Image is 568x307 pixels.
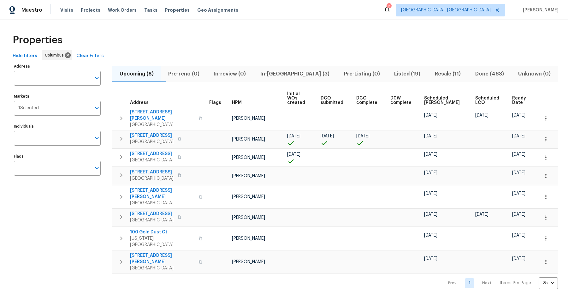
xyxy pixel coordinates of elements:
[14,64,101,68] label: Address
[512,256,525,261] span: [DATE]
[512,171,525,175] span: [DATE]
[74,50,106,62] button: Clear Filters
[257,69,333,78] span: In-[GEOGRAPHIC_DATA] (3)
[232,137,265,141] span: [PERSON_NAME]
[232,116,265,121] span: [PERSON_NAME]
[356,134,370,138] span: [DATE]
[130,139,174,145] span: [GEOGRAPHIC_DATA]
[512,191,525,196] span: [DATE]
[92,74,101,82] button: Open
[130,252,195,265] span: [STREET_ADDRESS][PERSON_NAME]
[232,236,265,241] span: [PERSON_NAME]
[232,174,265,178] span: [PERSON_NAME]
[130,211,174,217] span: [STREET_ADDRESS]
[130,235,195,248] span: [US_STATE][GEOGRAPHIC_DATA]
[14,124,101,128] label: Individuals
[475,212,488,217] span: [DATE]
[287,92,310,105] span: Initial WOs created
[475,113,488,117] span: [DATE]
[21,7,42,13] span: Maestro
[287,134,300,138] span: [DATE]
[210,69,249,78] span: In-review (0)
[92,134,101,142] button: Open
[13,52,37,60] span: Hide filters
[130,187,195,200] span: [STREET_ADDRESS][PERSON_NAME]
[14,94,101,98] label: Markets
[321,96,346,105] span: DCO submitted
[10,50,40,62] button: Hide filters
[232,260,265,264] span: [PERSON_NAME]
[472,69,507,78] span: Done (463)
[81,7,100,13] span: Projects
[424,113,437,117] span: [DATE]
[209,100,221,105] span: Flags
[42,50,72,60] div: Columbus
[515,69,554,78] span: Unknown (0)
[92,164,101,172] button: Open
[130,175,174,182] span: [GEOGRAPHIC_DATA]
[390,96,414,105] span: D0W complete
[321,134,334,138] span: [DATE]
[232,155,265,160] span: [PERSON_NAME]
[424,256,437,261] span: [DATE]
[424,212,437,217] span: [DATE]
[130,217,174,223] span: [GEOGRAPHIC_DATA]
[130,200,195,206] span: [GEOGRAPHIC_DATA]
[424,233,437,238] span: [DATE]
[165,7,190,13] span: Properties
[512,96,528,105] span: Ready Date
[287,152,300,157] span: [DATE]
[14,154,101,158] label: Flags
[424,171,437,175] span: [DATE]
[442,277,558,289] nav: Pagination Navigation
[431,69,464,78] span: Resale (11)
[144,8,157,12] span: Tasks
[92,104,101,112] button: Open
[424,191,437,196] span: [DATE]
[130,229,195,235] span: 100 Gold Dust Ct
[130,100,149,105] span: Address
[232,195,265,199] span: [PERSON_NAME]
[424,134,437,138] span: [DATE]
[232,215,265,220] span: [PERSON_NAME]
[130,151,174,157] span: [STREET_ADDRESS]
[18,105,39,111] span: 1 Selected
[512,233,525,238] span: [DATE]
[197,7,238,13] span: Geo Assignments
[401,7,491,13] span: [GEOGRAPHIC_DATA], [GEOGRAPHIC_DATA]
[165,69,203,78] span: Pre-reno (0)
[130,157,174,163] span: [GEOGRAPHIC_DATA]
[232,100,242,105] span: HPM
[512,212,525,217] span: [DATE]
[512,134,525,138] span: [DATE]
[130,132,174,139] span: [STREET_ADDRESS]
[130,122,195,128] span: [GEOGRAPHIC_DATA]
[76,52,104,60] span: Clear Filters
[465,278,474,288] a: Goto page 1
[387,4,391,10] div: 11
[340,69,383,78] span: Pre-Listing (0)
[475,96,501,105] span: Scheduled LCO
[60,7,73,13] span: Visits
[424,96,464,105] span: Scheduled [PERSON_NAME]
[130,265,195,271] span: [GEOGRAPHIC_DATA]
[520,7,559,13] span: [PERSON_NAME]
[512,113,525,117] span: [DATE]
[108,7,137,13] span: Work Orders
[391,69,424,78] span: Listed (19)
[512,152,525,157] span: [DATE]
[500,280,531,286] p: Items Per Page
[539,275,558,291] div: 25
[424,152,437,157] span: [DATE]
[13,37,62,43] span: Properties
[45,52,66,58] span: Columbus
[130,109,195,122] span: [STREET_ADDRESS][PERSON_NAME]
[130,169,174,175] span: [STREET_ADDRESS]
[116,69,157,78] span: Upcoming (8)
[356,96,380,105] span: DCO complete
